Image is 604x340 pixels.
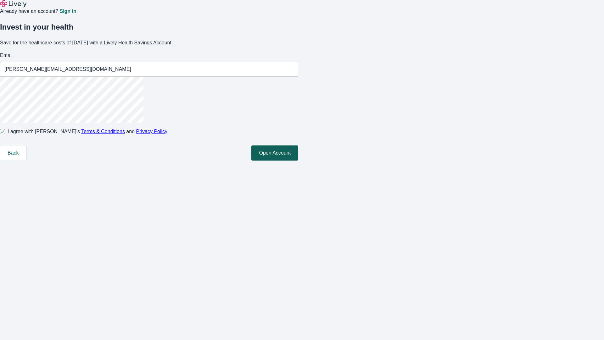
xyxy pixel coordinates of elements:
[8,128,167,135] span: I agree with [PERSON_NAME]’s and
[251,145,298,161] button: Open Account
[136,129,168,134] a: Privacy Policy
[81,129,125,134] a: Terms & Conditions
[59,9,76,14] a: Sign in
